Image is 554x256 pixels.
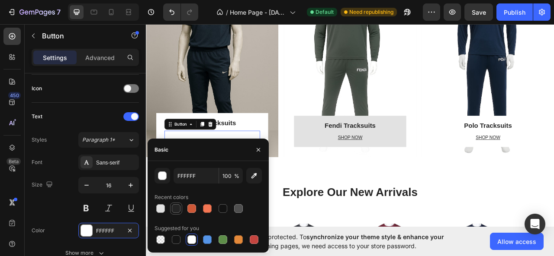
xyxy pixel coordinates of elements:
div: Color [32,227,45,234]
button: Paragraph 1* [78,132,139,148]
div: Recent colors [155,193,188,201]
h2: Polo Tracksuits [374,127,496,140]
div: Styles [32,136,47,144]
p: SHOP NOW [200,144,319,153]
div: Text [32,113,42,120]
p: 7 [57,7,61,17]
div: FFFFFF [96,227,121,235]
div: Size [32,179,55,191]
p: Explore Our New Arrivals [1,209,519,227]
button: Allow access [490,233,544,250]
button: Publish [496,3,533,21]
h2: Fendi Tracksuits [199,127,320,140]
span: Your page is password protected. To when designing pages, we need access to your store password. [201,232,478,250]
div: Basic [155,146,168,154]
p: Button [42,31,116,41]
div: Icon [32,85,42,92]
span: Default [316,8,334,16]
span: Paragraph 1* [82,136,115,144]
iframe: Design area [146,21,554,230]
p: SHOP NOW [375,144,495,153]
div: Font [32,158,42,166]
button: 7 [3,3,64,21]
div: Suggested for you [155,224,199,232]
div: Open Intercom Messenger [525,214,545,234]
span: Need republishing [349,8,393,16]
p: Settings [43,53,67,62]
p: Advanced [85,53,115,62]
div: Publish [504,8,525,17]
div: 450 [8,92,21,99]
div: Undo/Redo [163,3,198,21]
span: Save [472,9,486,16]
span: / [226,8,228,17]
span: Allow access [497,237,536,246]
span: % [234,172,239,180]
input: Eg: FFFFFF [174,168,219,183]
span: synchronize your theme style & enhance your experience [201,233,444,250]
div: Sans-serif [96,159,137,167]
div: Beta [6,158,21,165]
button: Save [464,3,493,21]
span: Home Page - [DATE] 07:50:46 [230,8,286,17]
